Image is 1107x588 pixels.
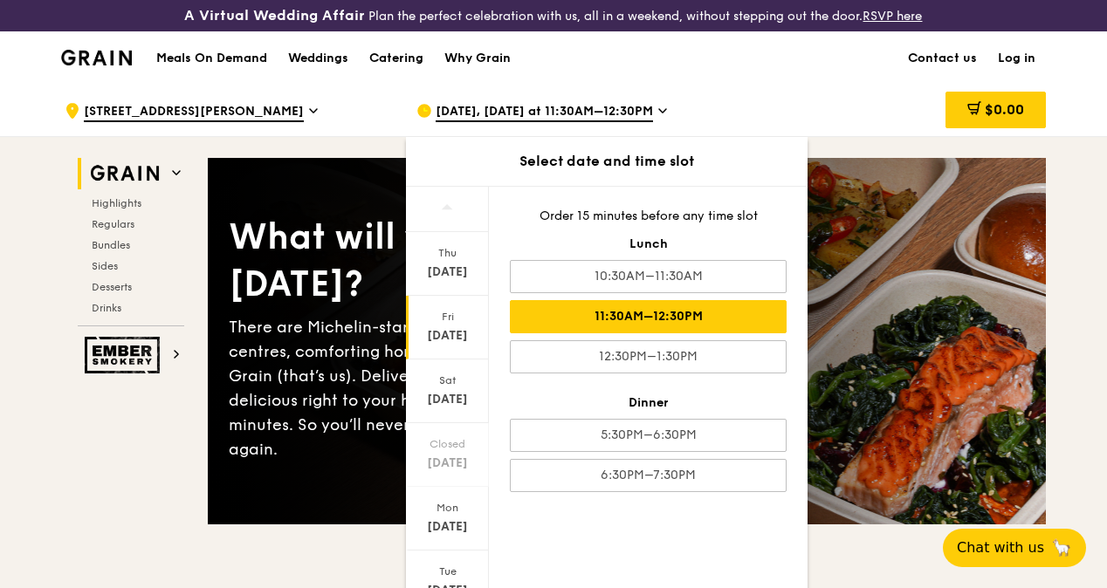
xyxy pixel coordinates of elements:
h3: A Virtual Wedding Affair [184,7,365,24]
a: Weddings [278,32,359,85]
div: [DATE] [409,455,486,472]
span: Drinks [92,302,121,314]
div: [DATE] [409,263,486,281]
div: Dinner [510,394,787,412]
div: Closed [409,437,486,451]
span: Regulars [92,218,134,230]
div: Plan the perfect celebration with us, all in a weekend, without stepping out the door. [184,7,922,24]
div: 12:30PM–1:30PM [510,340,787,373]
img: Grain web logo [85,158,165,189]
div: 10:30AM–11:30AM [510,260,787,293]
div: Weddings [288,32,348,85]
div: Why Grain [444,32,511,85]
span: $0.00 [985,101,1024,118]
span: 🦙 [1051,537,1072,558]
a: Why Grain [434,32,521,85]
h1: Meals On Demand [156,50,267,67]
button: Chat with us🦙 [943,529,1086,567]
div: 5:30PM–6:30PM [510,419,787,452]
div: What will you eat [DATE]? [229,214,627,308]
div: Tue [409,564,486,578]
a: Log in [987,32,1046,85]
span: Desserts [92,281,132,293]
div: Catering [369,32,423,85]
div: [DATE] [409,518,486,536]
span: Chat with us [957,537,1044,558]
img: Grain [61,50,132,65]
span: Sides [92,260,118,272]
div: Thu [409,246,486,260]
div: Sat [409,373,486,387]
span: [STREET_ADDRESS][PERSON_NAME] [84,103,304,122]
div: Fri [409,310,486,324]
div: 6:30PM–7:30PM [510,459,787,492]
div: Select date and time slot [406,151,808,172]
img: Ember Smokery web logo [85,337,165,373]
a: RSVP here [863,9,922,24]
div: [DATE] [409,327,486,345]
div: Lunch [510,236,787,253]
div: Mon [409,501,486,515]
span: Bundles [92,239,130,251]
a: GrainGrain [61,31,132,83]
div: There are Michelin-star restaurants, hawker centres, comforting home-cooked classics… and Grain (... [229,315,627,462]
a: Contact us [897,32,987,85]
div: [DATE] [409,391,486,408]
div: Order 15 minutes before any time slot [510,208,787,225]
div: 11:30AM–12:30PM [510,300,787,333]
a: Catering [359,32,434,85]
span: [DATE], [DATE] at 11:30AM–12:30PM [436,103,653,122]
span: Highlights [92,197,141,209]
